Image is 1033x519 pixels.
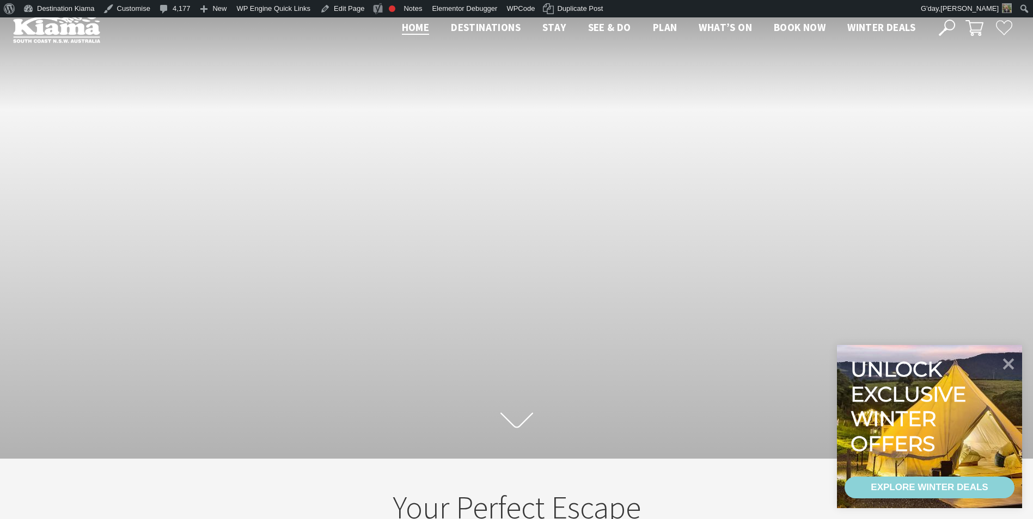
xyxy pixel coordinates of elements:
span: See & Do [588,21,631,34]
span: What’s On [699,21,752,34]
div: Unlock exclusive winter offers [851,357,971,456]
img: Kiama Logo [13,13,100,43]
a: EXPLORE WINTER DEALS [845,477,1014,498]
div: EXPLORE WINTER DEALS [871,477,988,498]
span: Winter Deals [847,21,915,34]
span: [PERSON_NAME] [940,4,999,13]
img: Theresa-Mullan-1-30x30.png [1002,3,1012,13]
span: Destinations [451,21,521,34]
nav: Main Menu [391,19,926,37]
div: Focus keyphrase not set [389,5,395,12]
span: Stay [542,21,566,34]
span: Plan [653,21,677,34]
span: Book now [774,21,826,34]
span: Home [402,21,430,34]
